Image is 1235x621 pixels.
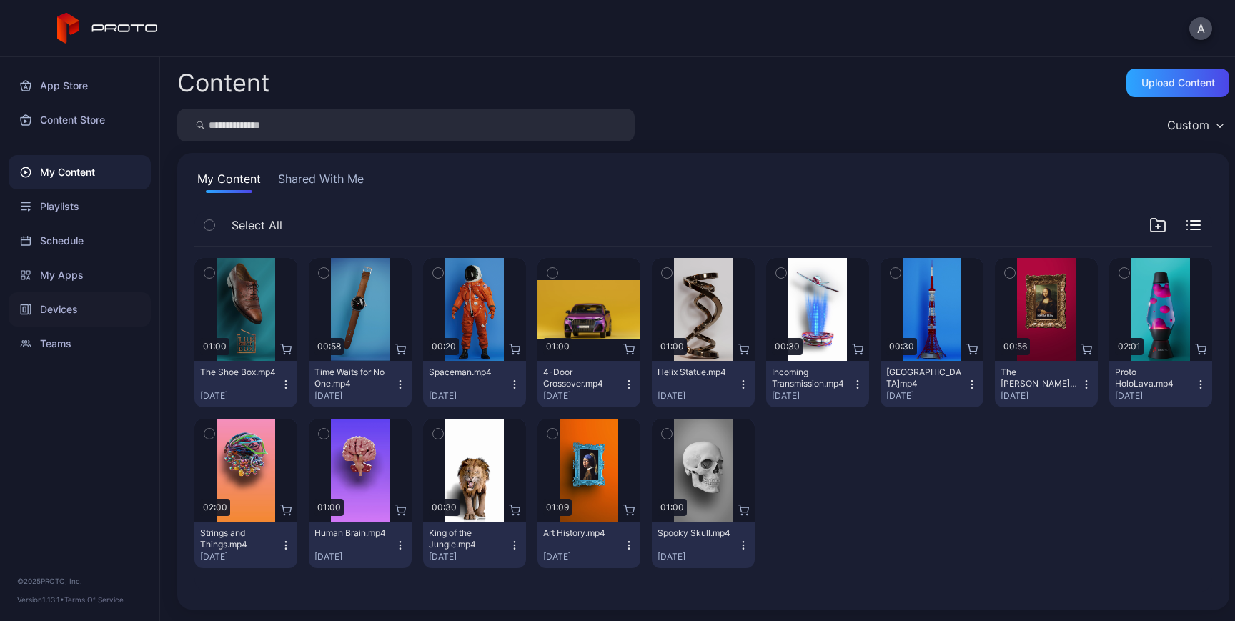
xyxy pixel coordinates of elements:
a: My Apps [9,258,151,292]
button: Art History.mp4[DATE] [537,522,640,568]
div: 4-Door Crossover.mp4 [543,367,622,389]
div: [DATE] [200,390,280,402]
span: Version 1.13.1 • [17,595,64,604]
div: [DATE] [543,390,623,402]
div: [DATE] [429,551,509,562]
a: App Store [9,69,151,103]
div: Custom [1167,118,1209,132]
div: Proto HoloLava.mp4 [1115,367,1194,389]
a: Schedule [9,224,151,258]
button: 4-Door Crossover.mp4[DATE] [537,361,640,407]
div: [DATE] [772,390,852,402]
div: The Shoe Box.mp4 [200,367,279,378]
div: Upload Content [1141,77,1215,89]
div: Content [177,71,269,95]
button: Spooky Skull.mp4[DATE] [652,522,755,568]
div: Spaceman.mp4 [429,367,507,378]
div: [DATE] [658,551,738,562]
div: Helix Statue.mp4 [658,367,736,378]
button: My Content [194,170,264,193]
a: Terms Of Service [64,595,124,604]
button: The [PERSON_NAME] [PERSON_NAME].mp4[DATE] [995,361,1098,407]
div: Tokyo Tower.mp4 [886,367,965,389]
div: Strings and Things.mp4 [200,527,279,550]
div: Human Brain.mp4 [314,527,393,539]
button: Spaceman.mp4[DATE] [423,361,526,407]
button: King of the Jungle.mp4[DATE] [423,522,526,568]
div: [DATE] [314,390,395,402]
a: Playlists [9,189,151,224]
button: Proto HoloLava.mp4[DATE] [1109,361,1212,407]
div: [DATE] [1115,390,1195,402]
div: [DATE] [200,551,280,562]
button: Custom [1160,109,1229,141]
div: Art History.mp4 [543,527,622,539]
div: [DATE] [429,390,509,402]
button: Human Brain.mp4[DATE] [309,522,412,568]
button: Time Waits for No One.mp4[DATE] [309,361,412,407]
button: Helix Statue.mp4[DATE] [652,361,755,407]
a: Content Store [9,103,151,137]
div: Time Waits for No One.mp4 [314,367,393,389]
a: Teams [9,327,151,361]
div: King of the Jungle.mp4 [429,527,507,550]
button: Shared With Me [275,170,367,193]
div: [DATE] [543,551,623,562]
div: Incoming Transmission.mp4 [772,367,850,389]
a: Devices [9,292,151,327]
div: [DATE] [314,551,395,562]
div: [DATE] [1001,390,1081,402]
button: A [1189,17,1212,40]
button: [GEOGRAPHIC_DATA]mp4[DATE] [881,361,983,407]
div: Spooky Skull.mp4 [658,527,736,539]
div: [DATE] [886,390,966,402]
button: Upload Content [1126,69,1229,97]
button: Incoming Transmission.mp4[DATE] [766,361,869,407]
div: [DATE] [658,390,738,402]
span: Select All [232,217,282,234]
button: The Shoe Box.mp4[DATE] [194,361,297,407]
a: My Content [9,155,151,189]
div: © 2025 PROTO, Inc. [17,575,142,587]
div: The Mona Lisa.mp4 [1001,367,1079,389]
button: Strings and Things.mp4[DATE] [194,522,297,568]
